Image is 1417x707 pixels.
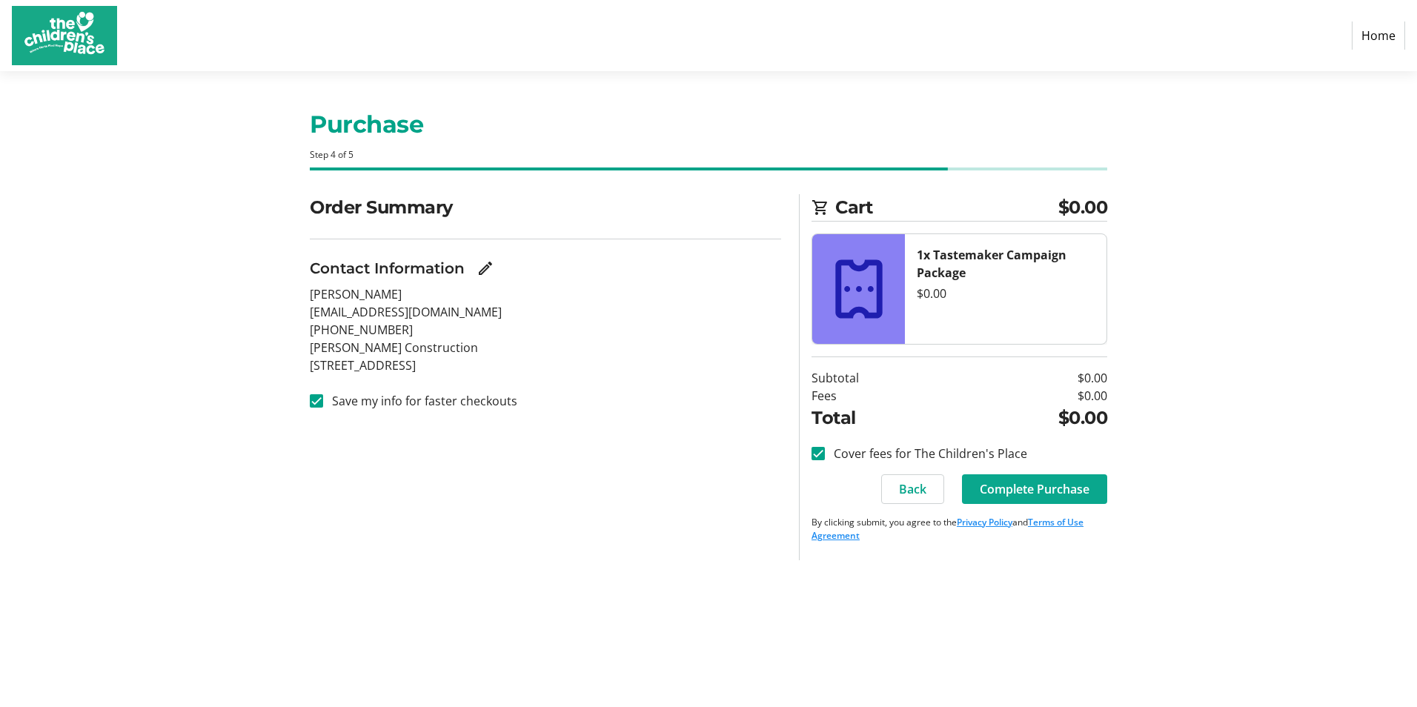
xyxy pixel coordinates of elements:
span: Back [899,480,926,498]
span: $0.00 [1058,194,1108,221]
p: [PERSON_NAME] [310,285,781,303]
h3: Contact Information [310,257,465,279]
p: By clicking submit, you agree to the and [812,516,1107,542]
a: Home [1352,21,1405,50]
span: Complete Purchase [980,480,1089,498]
p: [STREET_ADDRESS] [310,356,781,374]
a: Terms of Use Agreement [812,516,1084,542]
td: Subtotal [812,369,957,387]
img: The Children's Place's Logo [12,6,117,65]
h2: Order Summary [310,194,781,221]
span: Cart [835,194,1058,221]
td: $0.00 [957,387,1107,405]
td: Fees [812,387,957,405]
button: Back [881,474,944,504]
label: Save my info for faster checkouts [323,392,517,410]
td: Total [812,405,957,431]
strong: 1x Tastemaker Campaign Package [917,247,1066,281]
td: $0.00 [957,369,1107,387]
p: [EMAIL_ADDRESS][DOMAIN_NAME] [310,303,781,321]
button: Edit Contact Information [471,253,500,283]
p: [PHONE_NUMBER] [310,321,781,339]
p: [PERSON_NAME] Construction [310,339,781,356]
div: Step 4 of 5 [310,148,1107,162]
button: Complete Purchase [962,474,1107,504]
td: $0.00 [957,405,1107,431]
div: $0.00 [917,285,1095,302]
h1: Purchase [310,107,1107,142]
label: Cover fees for The Children's Place [825,445,1027,462]
a: Privacy Policy [957,516,1012,528]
